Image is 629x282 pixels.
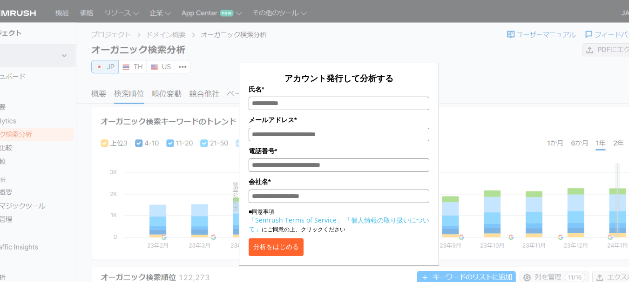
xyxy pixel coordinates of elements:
a: 「Semrush Terms of Service」 [249,216,343,224]
p: ■同意事項 にご同意の上、クリックください [249,208,429,234]
label: メールアドレス* [249,115,429,125]
span: アカウント発行して分析する [284,72,393,84]
label: 電話番号* [249,146,429,156]
button: 分析をはじめる [249,238,304,256]
a: 「個人情報の取り扱いについて」 [249,216,429,233]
